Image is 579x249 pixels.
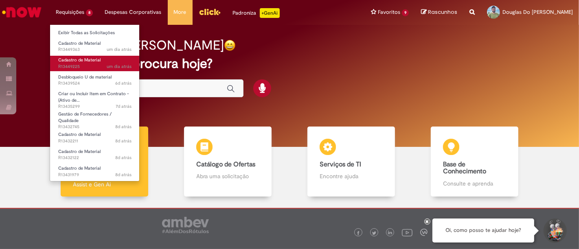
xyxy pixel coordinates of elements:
img: logo_footer_youtube.png [402,227,412,238]
span: Gestão de Fornecedores / Qualidade [58,111,112,124]
b: Catálogo de Ofertas [196,160,255,168]
img: click_logo_yellow_360x200.png [199,6,221,18]
time: 20/08/2025 11:30:29 [115,172,132,178]
ul: Requisições [50,24,140,181]
span: 7d atrás [116,103,132,109]
a: Serviços de TI Encontre ajuda [289,127,413,197]
p: Encontre ajuda [320,172,382,180]
span: R13449363 [58,46,132,53]
a: Exibir Todas as Solicitações [50,28,140,37]
p: Abra uma solicitação [196,172,259,180]
span: Criar ou Incluir Item em Contrato - (Ativo de… [58,91,129,103]
img: logo_footer_facebook.png [356,231,360,235]
div: Oi, como posso te ajudar hoje? [432,218,534,242]
h2: O que você procura hoje? [59,57,520,71]
span: um dia atrás [107,46,132,52]
span: um dia atrás [107,63,132,70]
span: R13439524 [58,80,132,87]
a: Aberto R13449225 : Cadastro de Material [50,56,140,71]
span: Favoritos [378,8,400,16]
span: R13435299 [58,103,132,110]
a: Aberto R13449363 : Cadastro de Material [50,39,140,54]
span: 8d atrás [115,172,132,178]
a: Aberto R13435299 : Criar ou Incluir Item em Contrato - (Ativo de Giro/Empresas Verticalizadas e I... [50,90,140,107]
div: Padroniza [233,8,280,18]
span: Cadastro de Material [58,131,101,138]
time: 20/08/2025 12:16:24 [115,138,132,144]
p: Consulte e aprenda [443,179,506,188]
time: 22/08/2025 11:45:12 [115,80,132,86]
span: R13432122 [58,155,132,161]
time: 26/08/2025 16:09:41 [107,46,132,52]
span: 8 [86,9,93,16]
span: 8d atrás [115,155,132,161]
h2: Boa tarde, [PERSON_NAME] [59,38,224,52]
time: 26/08/2025 15:48:47 [107,63,132,70]
b: Serviços de TI [320,160,361,168]
img: logo_footer_linkedin.png [388,231,392,236]
img: logo_footer_workplace.png [420,229,428,236]
b: Base de Conhecimento [443,160,486,176]
img: logo_footer_ambev_rotulo_gray.png [162,217,209,233]
span: R13449225 [58,63,132,70]
a: Aberto R13432122 : Cadastro de Material [50,147,140,162]
img: ServiceNow [1,4,43,20]
a: Aberto R13432211 : Cadastro de Material [50,130,140,145]
a: Aberto R13439524 : Desbloqueio U de material [50,73,140,88]
span: Cadastro de Material [58,40,101,46]
span: R13431979 [58,172,132,178]
p: +GenAi [260,8,280,18]
time: 21/08/2025 10:20:57 [116,103,132,109]
span: More [174,8,186,16]
span: 8d atrás [115,124,132,130]
a: Base de Conhecimento Consulte e aprenda [413,127,536,197]
span: Despesas Corporativas [105,8,162,16]
a: Rascunhos [421,9,457,16]
span: Cadastro de Material [58,57,101,63]
span: R13432745 [58,124,132,130]
span: Desbloqueio U de material [58,74,112,80]
span: R13432211 [58,138,132,144]
time: 20/08/2025 11:55:59 [115,155,132,161]
img: happy-face.png [224,39,236,51]
button: Iniciar Conversa de Suporte [542,218,567,243]
a: Aberto R13431979 : Cadastro de Material [50,164,140,179]
span: Cadastro de Material [58,165,101,171]
span: 6d atrás [115,80,132,86]
a: Catálogo de Ofertas Abra uma solicitação [166,127,289,197]
span: Douglas Do [PERSON_NAME] [502,9,573,15]
a: Aberto R13432745 : Gestão de Fornecedores / Qualidade [50,110,140,127]
a: Tirar dúvidas Tirar dúvidas com Lupi Assist e Gen Ai [43,127,166,197]
span: Requisições [56,8,84,16]
time: 20/08/2025 14:35:16 [115,124,132,130]
span: 8d atrás [115,138,132,144]
span: Cadastro de Material [58,149,101,155]
span: 9 [402,9,409,16]
span: Rascunhos [428,8,457,16]
img: logo_footer_twitter.png [372,231,376,235]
